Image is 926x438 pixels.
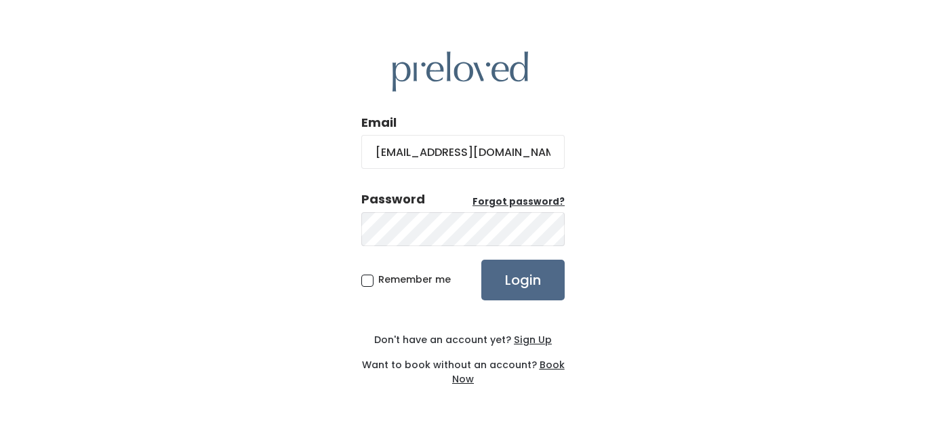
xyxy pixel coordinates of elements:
a: Sign Up [511,333,552,346]
a: Book Now [452,358,565,386]
div: Password [361,191,425,208]
div: Don't have an account yet? [361,333,565,347]
label: Email [361,114,397,132]
span: Remember me [378,273,451,286]
div: Want to book without an account? [361,347,565,386]
img: preloved logo [392,52,528,92]
input: Login [481,260,565,300]
u: Forgot password? [472,195,565,208]
a: Forgot password? [472,195,565,209]
u: Sign Up [514,333,552,346]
